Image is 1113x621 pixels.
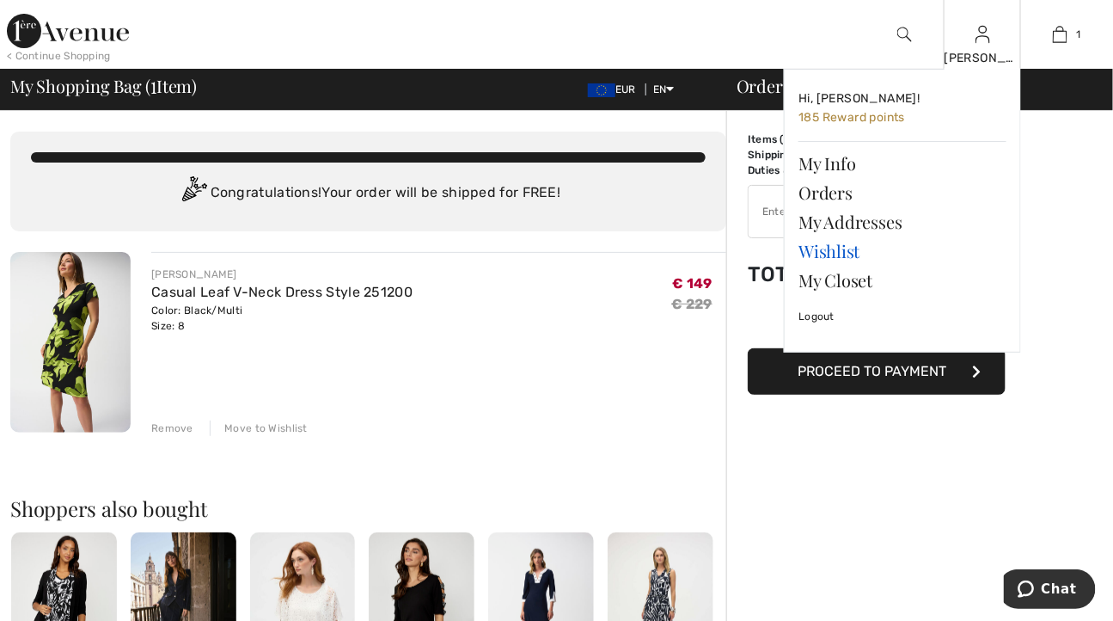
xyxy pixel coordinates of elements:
span: 1 [1076,27,1080,42]
h2: Shoppers also bought [10,498,726,519]
span: 185 Reward points [798,110,905,125]
td: Duties & Taxes [748,163,865,178]
a: 1 [1022,24,1098,45]
div: Color: Black/Multi Size: 8 [151,303,413,334]
img: search the website [897,24,912,45]
a: My Addresses [798,207,1006,237]
td: Total [748,245,865,304]
span: My Shopping Bag ( Item) [10,77,197,95]
a: Wishlist [798,237,1006,266]
s: € 229 [672,296,713,312]
a: My Closet [798,266,1006,295]
td: Items ( ) [748,132,865,147]
div: Congratulations! Your order will be shipped for FREE! [31,176,706,211]
span: Hi, [PERSON_NAME]! [798,91,920,106]
a: Orders [798,178,1006,207]
a: Logout [798,295,1006,338]
div: Order Summary [716,77,1103,95]
img: Casual Leaf V-Neck Dress Style 251200 [10,252,131,433]
iframe: PayPal [748,304,1006,342]
span: € 149 [673,275,713,292]
img: 1ère Avenue [7,14,129,48]
a: Hi, [PERSON_NAME]! 185 Reward points [798,83,1006,134]
a: Casual Leaf V-Neck Dress Style 251200 [151,284,413,300]
iframe: Opens a widget where you can chat to one of our agents [1004,569,1096,612]
td: Shipping [748,147,865,163]
div: [PERSON_NAME] [151,267,413,282]
input: Promo code [749,186,957,237]
span: EUR [588,83,643,95]
div: Remove [151,421,193,436]
div: Move to Wishlist [210,421,308,436]
a: Sign In [975,26,990,42]
img: Euro [588,83,615,97]
img: My Bag [1053,24,1067,45]
div: [PERSON_NAME] [945,49,1021,67]
span: 1 [150,73,156,95]
a: My Info [798,149,1006,178]
img: Congratulation2.svg [176,176,211,211]
div: < Continue Shopping [7,48,111,64]
img: My Info [975,24,990,45]
button: Proceed to Payment [748,348,1006,395]
span: EN [653,83,675,95]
